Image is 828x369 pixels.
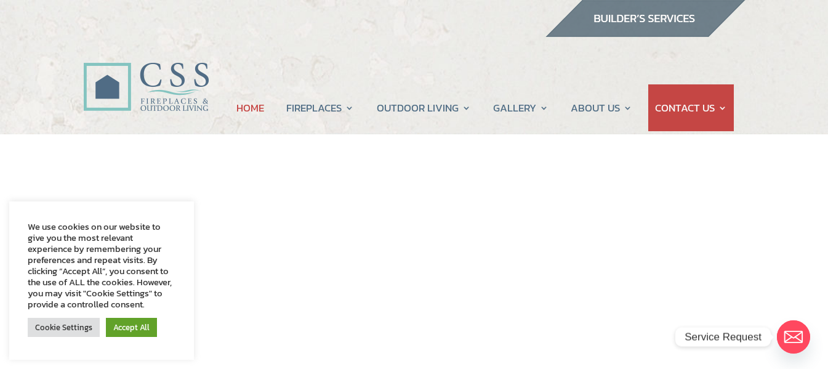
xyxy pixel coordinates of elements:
a: GALLERY [493,84,549,131]
a: builder services construction supply [545,25,746,41]
a: FIREPLACES [286,84,354,131]
a: CONTACT US [655,84,727,131]
a: Cookie Settings [28,318,100,337]
a: HOME [236,84,264,131]
a: OUTDOOR LIVING [377,84,471,131]
a: Accept All [106,318,157,337]
div: We use cookies on our website to give you the most relevant experience by remembering your prefer... [28,221,175,310]
img: CSS Fireplaces & Outdoor Living (Formerly Construction Solutions & Supply)- Jacksonville Ormond B... [83,28,209,118]
a: ABOUT US [571,84,632,131]
a: Email [777,320,810,354]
